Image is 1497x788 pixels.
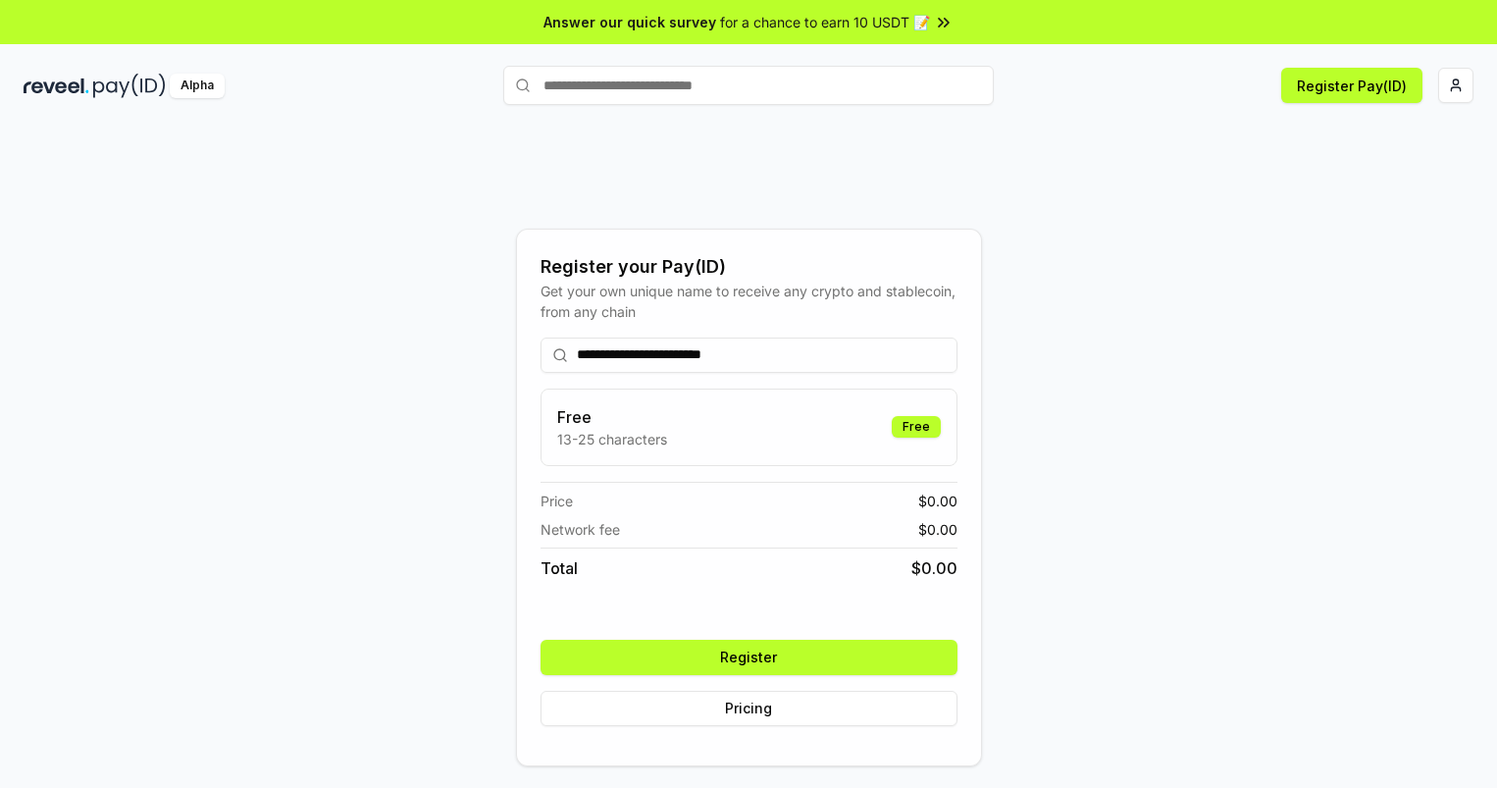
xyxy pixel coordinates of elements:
[24,74,89,98] img: reveel_dark
[93,74,166,98] img: pay_id
[918,491,957,511] span: $ 0.00
[557,405,667,429] h3: Free
[541,519,620,540] span: Network fee
[170,74,225,98] div: Alpha
[541,640,957,675] button: Register
[541,253,957,281] div: Register your Pay(ID)
[720,12,930,32] span: for a chance to earn 10 USDT 📝
[541,556,578,580] span: Total
[541,491,573,511] span: Price
[543,12,716,32] span: Answer our quick survey
[541,281,957,322] div: Get your own unique name to receive any crypto and stablecoin, from any chain
[911,556,957,580] span: $ 0.00
[1281,68,1422,103] button: Register Pay(ID)
[541,691,957,726] button: Pricing
[892,416,941,438] div: Free
[918,519,957,540] span: $ 0.00
[557,429,667,449] p: 13-25 characters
